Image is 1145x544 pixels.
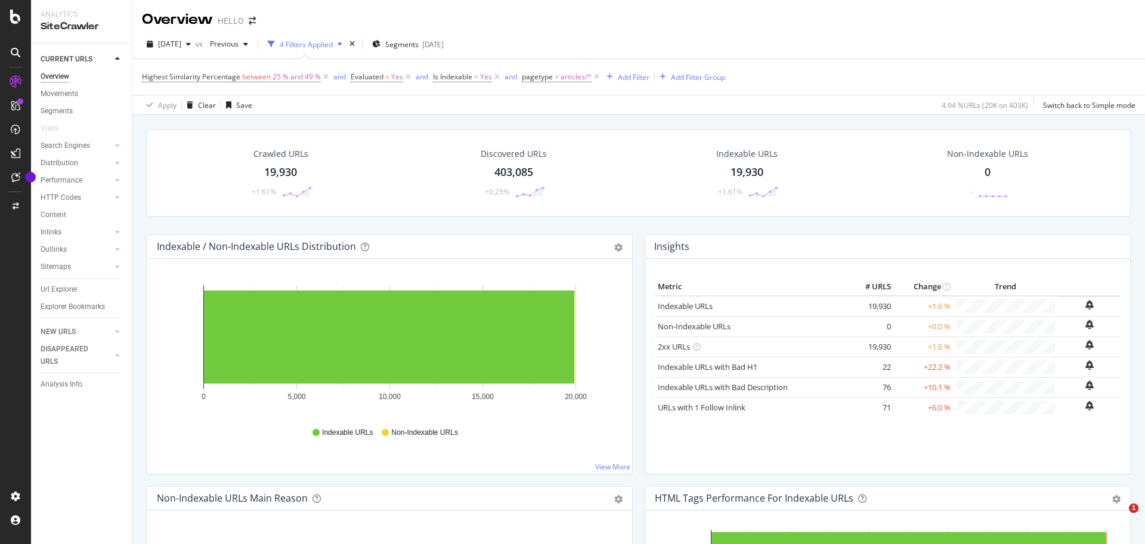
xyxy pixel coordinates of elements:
div: Analytics [41,10,122,20]
div: HTML Tags Performance for Indexable URLs [655,492,853,504]
span: Highest Similarity Percentage [142,72,240,82]
button: and [416,71,428,82]
text: 0 [202,392,206,401]
svg: A chart. [157,278,623,416]
td: +0.0 % [894,316,954,336]
td: 19,930 [846,296,894,317]
div: bell-plus [1085,320,1094,329]
div: gear [614,243,623,252]
div: +1.61% [252,187,276,197]
span: = [555,72,559,82]
a: Outlinks [41,243,112,256]
div: 19,930 [264,165,297,180]
th: Change [894,278,954,296]
td: +6.0 % [894,397,954,418]
div: Tooltip anchor [25,172,36,183]
a: Explorer Bookmarks [41,301,123,313]
span: Previous [205,39,239,49]
a: Analysis Info [41,378,123,391]
div: Performance [41,174,82,187]
a: Movements [41,88,123,100]
a: Indexable URLs with Bad H1 [658,361,757,372]
div: Add Filter Group [671,72,725,82]
a: Sitemaps [41,261,112,273]
div: 0 [985,165,991,180]
span: Evaluated [351,72,383,82]
a: View More [595,462,630,472]
div: bell-plus [1085,381,1094,390]
button: Switch back to Simple mode [1038,95,1135,115]
div: and [333,72,346,82]
th: # URLS [846,278,894,296]
div: Add Filter [618,72,649,82]
div: gear [1112,495,1121,503]
div: Indexable / Non-Indexable URLs Distribution [157,240,356,252]
div: NEW URLS [41,326,76,338]
td: +1.6 % [894,296,954,317]
div: Non-Indexable URLs [947,148,1028,160]
div: 4 Filters Applied [280,39,333,50]
span: Yes [391,69,403,85]
span: 25 % and 49 % [273,69,321,85]
div: Search Engines [41,140,90,152]
span: 1 [1129,503,1138,513]
span: between [242,72,271,82]
td: 22 [846,357,894,377]
button: Previous [205,35,253,54]
span: Non-Indexable URLs [391,428,457,438]
a: Indexable URLs [658,301,713,311]
div: and [416,72,428,82]
a: Performance [41,174,112,187]
div: bell-plus [1085,340,1094,350]
button: Add Filter Group [655,70,725,84]
div: Movements [41,88,78,100]
div: Overview [41,70,69,83]
div: Analysis Info [41,378,82,391]
div: +1.61% [718,187,742,197]
text: 5,000 [287,392,305,401]
button: Segments[DATE] [367,35,448,54]
a: Distribution [41,157,112,169]
div: Sitemaps [41,261,71,273]
div: Switch back to Simple mode [1043,100,1135,110]
div: and [505,72,517,82]
div: Non-Indexable URLs Main Reason [157,492,308,504]
td: +1.6 % [894,336,954,357]
span: = [474,72,478,82]
button: and [333,71,346,82]
td: 76 [846,377,894,397]
div: Distribution [41,157,78,169]
button: [DATE] [142,35,196,54]
div: CURRENT URLS [41,53,92,66]
div: Clear [198,100,216,110]
text: 15,000 [472,392,494,401]
div: gear [614,495,623,503]
button: Save [221,95,252,115]
span: 2025 Jul. 13th [158,39,181,49]
h4: Insights [654,239,689,255]
a: Url Explorer [41,283,123,296]
td: +22.2 % [894,357,954,377]
td: 71 [846,397,894,418]
a: NEW URLS [41,326,112,338]
a: Inlinks [41,226,112,239]
span: articles/* [561,69,592,85]
div: HELLO [218,15,244,27]
a: Indexable URLs with Bad Description [658,382,788,392]
div: HTTP Codes [41,191,81,204]
a: Search Engines [41,140,112,152]
span: Segments [385,39,419,50]
div: times [347,38,357,50]
a: Visits [41,122,70,135]
div: Indexable URLs [716,148,778,160]
div: bell-plus [1085,401,1094,410]
div: bell-plus [1085,300,1094,310]
div: [DATE] [422,39,444,50]
span: vs [196,39,205,49]
div: 403,085 [494,165,533,180]
div: 19,930 [731,165,763,180]
div: Discovered URLs [481,148,547,160]
td: +10.1 % [894,377,954,397]
a: CURRENT URLS [41,53,112,66]
span: Yes [480,69,492,85]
